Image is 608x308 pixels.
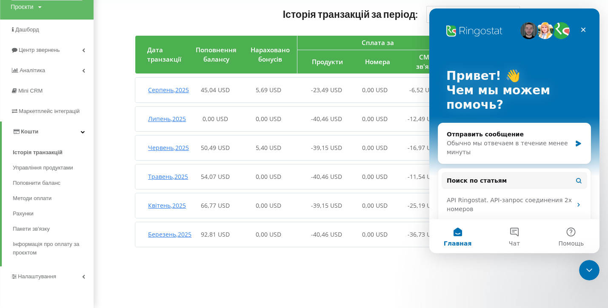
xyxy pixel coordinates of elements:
[362,38,394,47] span: Сплата за
[311,86,342,94] span: -23,49 USD
[13,206,94,221] a: Рахунки
[256,230,281,238] span: 0,00 USD
[20,67,45,73] span: Аналiтика
[11,3,33,11] div: Проєкти
[311,172,342,181] span: -40,46 USD
[148,230,191,238] span: Березень , 2025
[251,45,290,63] span: Нараховано бонусів
[408,172,439,181] span: -11,54 USD
[311,230,342,238] span: -40,46 USD
[362,144,388,152] span: 0,00 USD
[256,115,281,123] span: 0,00 USD
[18,88,43,94] span: Mini CRM
[201,230,230,238] span: 92,81 USD
[201,86,230,94] span: 45,04 USD
[311,144,342,152] span: -39,15 USD
[362,172,388,181] span: 0,00 USD
[408,144,439,152] span: -16,97 USD
[18,273,56,280] span: Налаштування
[579,260,599,280] iframe: Intercom live chat
[362,86,388,94] span: 0,00 USD
[256,201,281,209] span: 0,00 USD
[409,86,437,94] span: -6,52 USD
[13,240,89,257] span: Інформація про оплату за проєктом
[2,122,94,142] a: Кошти
[19,108,80,114] span: Маркетплейс інтеграцій
[256,144,281,152] span: 5,40 USD
[13,179,60,187] span: Поповнити баланс
[148,172,188,181] span: Травень , 2025
[201,172,230,181] span: 54,07 USD
[429,8,599,253] iframe: Intercom live chat
[196,45,237,63] span: Поповнення балансу
[362,201,388,209] span: 0,00 USD
[408,115,439,123] span: -12,49 USD
[13,194,51,203] span: Методи оплати
[283,8,418,20] span: Історія транзакцій за період:
[13,225,50,233] span: Пакети зв'язку
[148,115,186,123] span: Липень , 2025
[13,237,94,260] a: Інформація про оплату за проєктом
[13,175,94,191] a: Поповнити баланс
[148,201,186,209] span: Квітень , 2025
[408,201,439,209] span: -25,19 USD
[365,57,390,66] span: Номера
[256,172,281,181] span: 0,00 USD
[13,164,73,172] span: Управління продуктами
[13,209,34,218] span: Рахунки
[148,144,189,152] span: Червень , 2025
[408,230,439,238] span: -36,73 USD
[13,221,94,237] a: Пакети зв'язку
[13,160,94,175] a: Управління продуктами
[15,26,39,33] span: Дашборд
[311,201,342,209] span: -39,15 USD
[201,144,230,152] span: 50,49 USD
[13,145,94,160] a: Історія транзакцій
[203,115,228,123] span: 0,00 USD
[13,148,63,157] span: Історія транзакцій
[362,115,388,123] span: 0,00 USD
[19,47,60,53] span: Центр звернень
[256,86,281,94] span: 5,69 USD
[312,57,343,66] span: Продукти
[147,45,181,63] span: Дата транзакції
[21,128,38,135] span: Кошти
[13,191,94,206] a: Методи оплати
[362,230,388,238] span: 0,00 USD
[148,86,189,94] span: Серпень , 2025
[416,53,440,70] span: СМС і зв'язок
[311,115,342,123] span: -40,46 USD
[201,201,230,209] span: 66,77 USD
